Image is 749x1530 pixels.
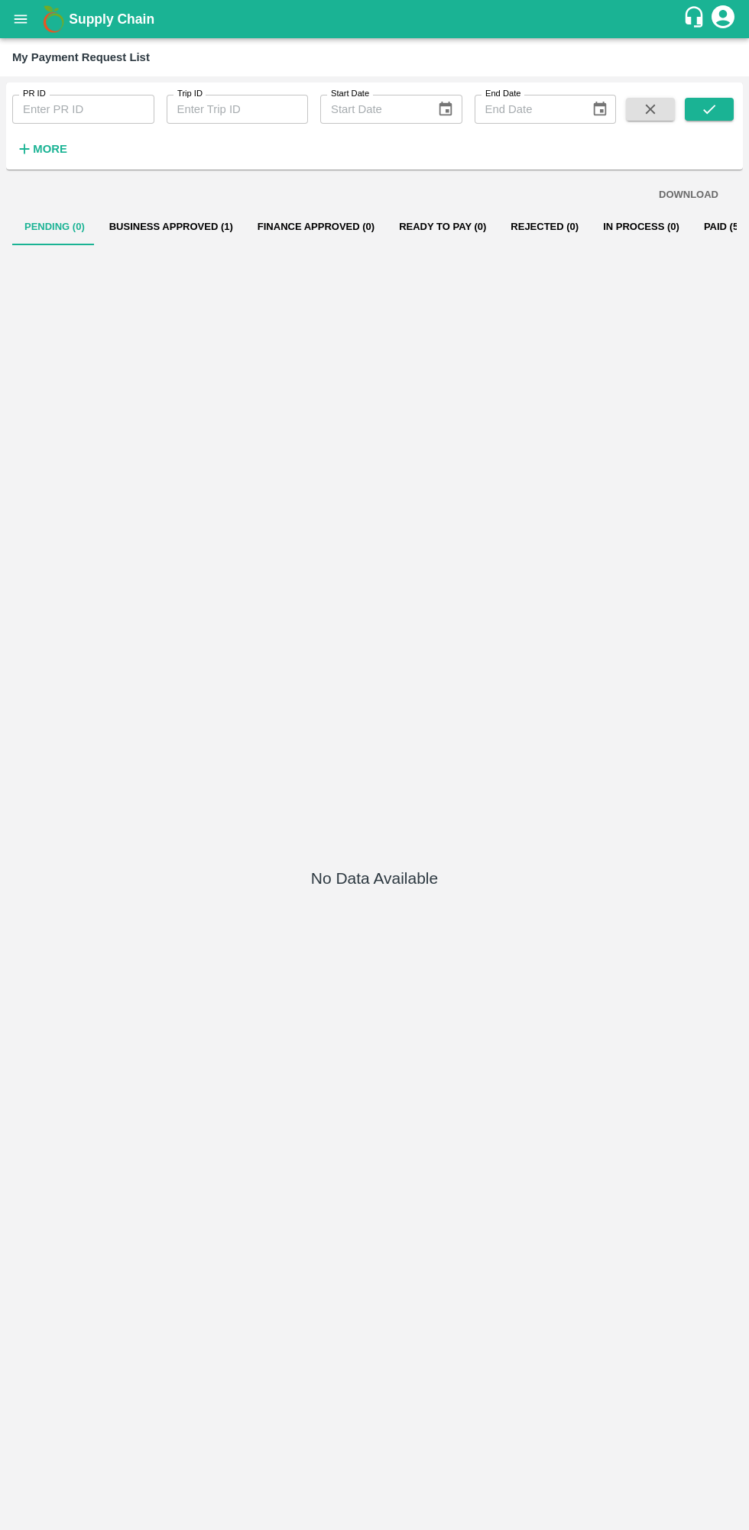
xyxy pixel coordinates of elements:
button: Choose date [431,95,460,124]
button: Finance Approved (0) [245,209,387,245]
strong: More [33,143,67,155]
input: End Date [475,95,579,124]
input: Enter Trip ID [167,95,309,124]
div: account of current user [709,3,737,35]
button: Choose date [585,95,614,124]
label: Start Date [331,88,369,100]
button: In Process (0) [591,209,692,245]
div: customer-support [683,5,709,33]
input: Start Date [320,95,425,124]
label: End Date [485,88,520,100]
button: More [12,136,71,162]
img: logo [38,4,69,34]
button: Ready To Pay (0) [387,209,498,245]
button: Rejected (0) [498,209,591,245]
h5: No Data Available [311,868,438,889]
button: DOWNLOAD [653,182,725,209]
button: open drawer [3,2,38,37]
b: Supply Chain [69,11,154,27]
button: Pending (0) [12,209,97,245]
input: Enter PR ID [12,95,154,124]
button: Business Approved (1) [97,209,245,245]
div: My Payment Request List [12,47,150,67]
label: Trip ID [177,88,203,100]
a: Supply Chain [69,8,683,30]
label: PR ID [23,88,46,100]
